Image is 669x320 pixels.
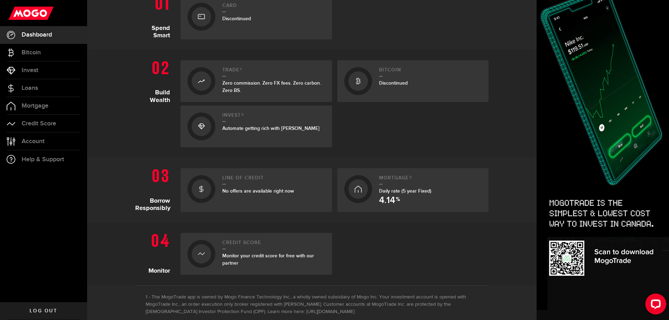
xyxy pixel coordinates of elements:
span: Discontinued [379,80,408,86]
h1: Borrow Responsibly [135,165,175,212]
h2: Invest [222,112,325,122]
h2: Bitcoin [379,67,482,77]
h2: Line of credit [222,175,325,185]
span: Zero commission. Zero FX fees. Zero carbon. Zero BS. [222,80,321,93]
h2: Card [222,3,325,12]
a: Line of creditNo offers are available right now [180,168,332,212]
span: Automate getting rich with [PERSON_NAME] [222,125,320,131]
sup: 1 [240,67,242,71]
span: Loans [22,85,38,91]
sup: 2 [241,112,244,117]
span: Mortgage [22,103,48,109]
a: Credit ScoreMonitor your credit score for free with our partner [180,233,332,275]
span: Invest [22,67,38,73]
span: Bitcoin [22,49,41,56]
a: Trade1Zero commission. Zero FX fees. Zero carbon. Zero BS. [180,60,332,102]
sup: 3 [409,175,412,179]
span: Account [22,138,45,145]
iframe: LiveChat chat widget [640,291,669,320]
span: Monitor your credit score for free with our partner [222,253,314,266]
h1: Build Wealth [135,57,175,147]
h1: Monitor [135,229,175,275]
a: BitcoinDiscontinued [337,60,489,102]
span: Credit Score [22,120,56,127]
h2: Trade [222,67,325,77]
span: Help & Support [22,156,64,163]
span: No offers are available right now [222,188,294,194]
span: % [396,197,400,205]
li: The MogoTrade app is owned by Mogo Finance Technology Inc., a wholly owned subsidiary of Mogo Inc... [146,294,478,315]
span: Log out [30,309,57,313]
span: 4.14 [379,196,395,205]
a: Invest2Automate getting rich with [PERSON_NAME] [180,106,332,147]
h2: Mortgage [379,175,482,185]
span: Daily rate (5 year Fixed) [379,188,431,194]
span: Discontinued [222,16,251,22]
a: Mortgage3Daily rate (5 year Fixed) 4.14 % [337,168,489,212]
h2: Credit Score [222,240,325,249]
span: Dashboard [22,32,52,38]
